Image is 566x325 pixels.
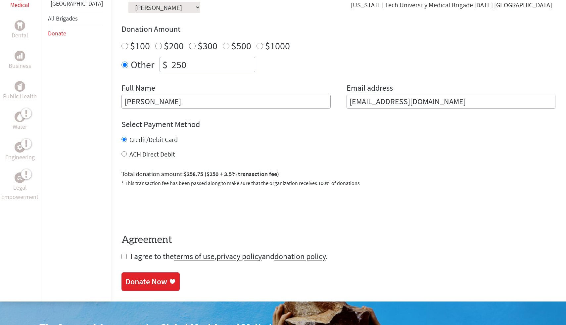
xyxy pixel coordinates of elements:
[9,51,31,70] a: BusinessBusiness
[130,39,150,52] label: $100
[17,145,23,150] img: Engineering
[184,170,279,178] span: $258.75 ($250 + 3.5% transaction fee)
[10,0,29,10] p: Medical
[274,251,326,261] a: donation policy
[13,122,27,131] p: Water
[351,0,552,10] div: [US_STATE] Tech University Medical Brigade [DATE] [GEOGRAPHIC_DATA]
[48,26,103,41] li: Donate
[15,172,25,183] div: Legal Empowerment
[13,112,27,131] a: WaterWater
[121,169,279,179] label: Total donation amount:
[160,57,170,72] div: $
[265,39,290,52] label: $1000
[15,112,25,122] div: Water
[17,113,23,121] img: Water
[17,176,23,180] img: Legal Empowerment
[164,39,184,52] label: $200
[121,83,155,95] label: Full Name
[121,179,555,187] p: * This transaction fee has been passed along to make sure that the organization receives 100% of ...
[121,95,331,109] input: Enter Full Name
[5,153,35,162] p: Engineering
[17,53,23,59] img: Business
[216,251,262,261] a: privacy policy
[231,39,251,52] label: $500
[347,95,556,109] input: Your Email
[5,142,35,162] a: EngineeringEngineering
[3,92,37,101] p: Public Health
[174,251,214,261] a: terms of use
[131,57,154,72] label: Other
[129,135,178,144] label: Credit/Debit Card
[15,20,25,31] div: Dental
[121,234,555,246] h4: Agreement
[170,57,255,72] input: Enter Amount
[12,31,28,40] p: Dental
[129,150,175,158] label: ACH Direct Debit
[17,83,23,90] img: Public Health
[48,15,78,22] a: All Brigades
[347,83,393,95] label: Email address
[121,119,555,130] h4: Select Payment Method
[15,51,25,61] div: Business
[1,172,38,202] a: Legal EmpowermentLegal Empowerment
[48,11,103,26] li: All Brigades
[130,251,328,261] span: I agree to the , and .
[15,142,25,153] div: Engineering
[121,195,222,221] iframe: reCAPTCHA
[9,61,31,70] p: Business
[15,81,25,92] div: Public Health
[3,81,37,101] a: Public HealthPublic Health
[121,24,555,34] h4: Donation Amount
[121,272,180,291] a: Donate Now
[17,23,23,29] img: Dental
[48,29,66,37] a: Donate
[198,39,217,52] label: $300
[12,20,28,40] a: DentalDental
[125,276,167,287] div: Donate Now
[1,183,38,202] p: Legal Empowerment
